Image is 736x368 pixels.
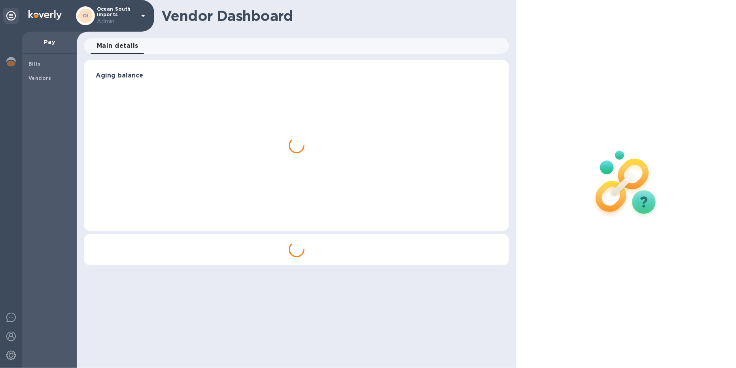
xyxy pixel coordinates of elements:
[28,10,62,20] img: Logo
[83,13,89,19] b: OI
[97,40,138,51] span: Main details
[97,17,136,26] p: Admin
[28,38,70,46] p: Pay
[96,72,497,79] h3: Aging balance
[28,75,51,81] b: Vendors
[97,6,136,26] p: Ocean South Imports
[28,61,40,67] b: Bills
[3,8,19,24] div: Unpin categories
[161,8,503,24] h1: Vendor Dashboard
